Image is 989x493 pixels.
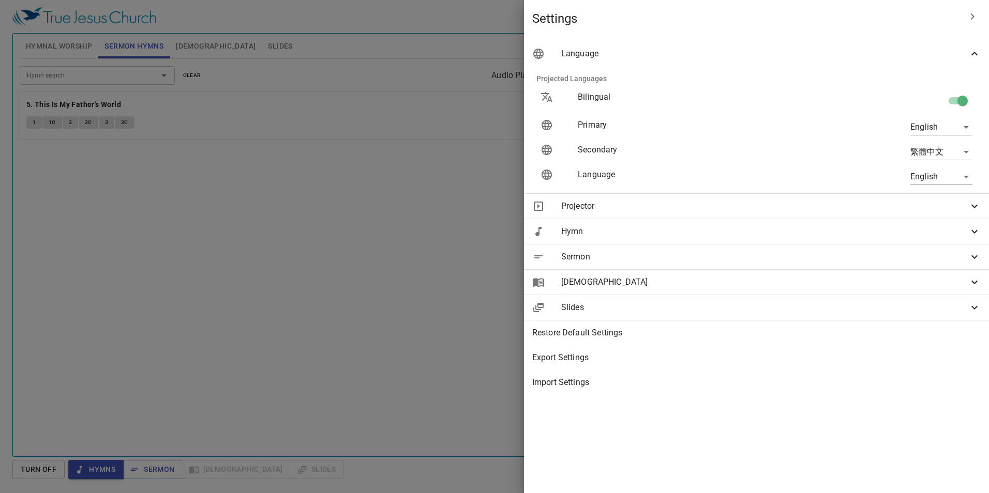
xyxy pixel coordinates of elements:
[561,200,968,212] span: Projector
[578,91,786,103] p: Bilingual
[910,119,972,135] div: English
[561,276,968,288] span: [DEMOGRAPHIC_DATA]
[524,370,989,395] div: Import Settings
[532,351,981,364] span: Export Settings
[524,194,989,219] div: Projector
[910,168,972,185] div: English
[561,225,968,238] span: Hymn
[524,219,989,244] div: Hymn
[561,48,968,60] span: Language
[578,119,786,131] p: Primary
[524,345,989,370] div: Export Settings
[528,66,985,91] li: Projected Languages
[262,73,268,87] li: 5
[578,144,786,156] p: Secondary
[524,320,989,345] div: Restore Default Settings
[910,144,972,160] div: 繁體中文
[578,168,786,181] p: Language
[532,10,960,27] span: Settings
[532,327,981,339] span: Restore Default Settings
[532,376,981,389] span: Import Settings
[524,295,989,320] div: Slides
[524,41,989,66] div: Language
[561,301,968,314] span: Slides
[248,61,282,70] p: Hymns 詩
[561,251,968,263] span: Sermon
[524,244,989,269] div: Sermon
[524,270,989,295] div: [DEMOGRAPHIC_DATA]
